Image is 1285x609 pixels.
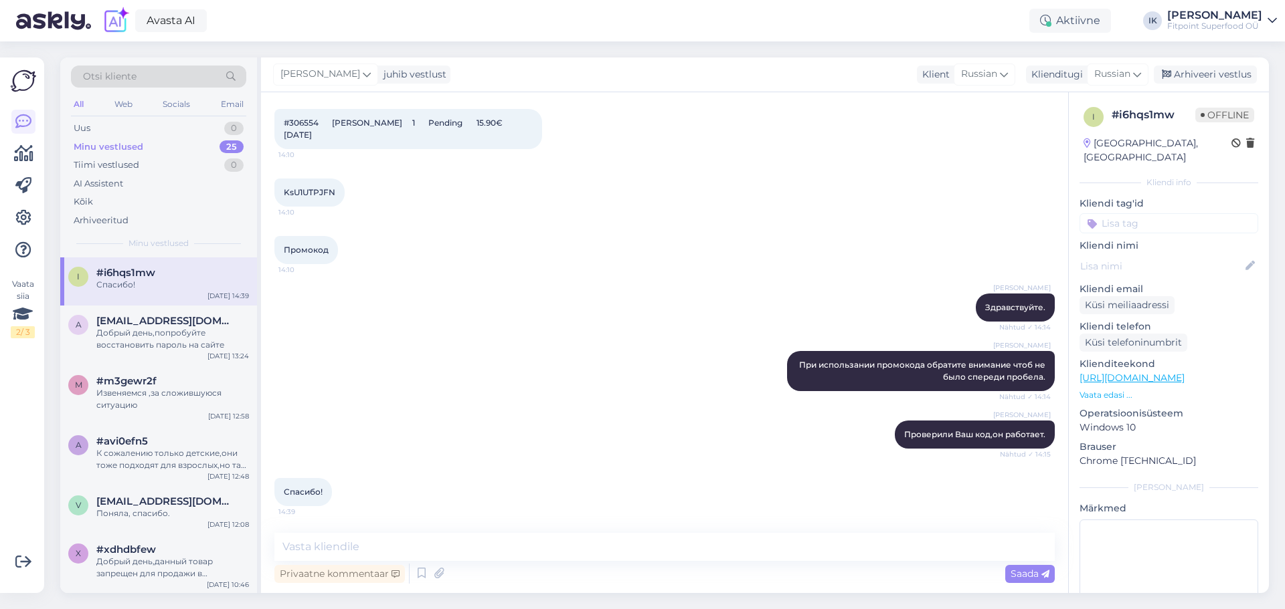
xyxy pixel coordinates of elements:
span: #306554 [PERSON_NAME] 1 Pending 15.90€ [DATE] [284,118,509,140]
a: [PERSON_NAME]Fitpoint Superfood OÜ [1167,10,1277,31]
p: Klienditeekond [1080,357,1258,371]
div: # i6hqs1mw [1112,107,1195,123]
div: [DATE] 12:48 [207,471,249,481]
span: Russian [961,67,997,82]
div: Web [112,96,135,113]
div: 0 [224,122,244,135]
img: Askly Logo [11,68,36,94]
a: [URL][DOMAIN_NAME] [1080,372,1185,384]
span: i [1092,112,1095,122]
div: Добрый день,данный товар запрещен для продажи в [GEOGRAPHIC_DATA] [96,556,249,580]
div: К сожалению только детские,они тоже подходят для взрослых,но там надо увеличивать колличество кон... [96,447,249,471]
span: i [77,271,80,281]
span: #avi0efn5 [96,435,148,447]
div: Email [218,96,246,113]
span: #m3gewr2f [96,375,157,387]
span: Nähtud ✓ 14:14 [999,322,1051,332]
span: 14:10 [278,207,329,217]
div: Arhiveeri vestlus [1154,66,1257,84]
div: 25 [220,140,244,154]
span: anneli.peltser@gmail.com [96,315,236,327]
div: 0 [224,158,244,172]
p: Kliendi tag'id [1080,197,1258,211]
span: Offline [1195,108,1254,122]
div: [DATE] 14:39 [207,291,249,301]
span: #xdhdbfew [96,543,156,556]
span: vikfri65@gmail.com [96,495,236,507]
p: Brauser [1080,440,1258,454]
div: [GEOGRAPHIC_DATA], [GEOGRAPHIC_DATA] [1084,136,1231,164]
p: Chrome [TECHNICAL_ID] [1080,454,1258,468]
p: Kliendi email [1080,282,1258,296]
span: Здравствуйте. [985,302,1045,312]
span: Saada [1011,568,1049,580]
span: [PERSON_NAME] [993,410,1051,420]
div: Aktiivne [1029,9,1111,33]
span: Otsi kliente [83,70,137,84]
div: Kõik [74,195,93,209]
p: Kliendi nimi [1080,239,1258,253]
div: Kliendi info [1080,176,1258,189]
span: 14:10 [278,265,329,275]
span: 14:39 [278,507,329,517]
div: Добрый день,попробуйте восстановить пароль на сайте [96,327,249,351]
input: Lisa tag [1080,213,1258,233]
div: [PERSON_NAME] [1167,10,1262,21]
span: KsU1UTPJFN [284,187,335,197]
span: Промокод [284,245,329,255]
div: [PERSON_NAME] [1080,481,1258,493]
span: При использании промокода обратите внимание чтоб не было спереди пробела. [799,360,1047,382]
div: Uus [74,122,90,135]
input: Lisa nimi [1080,259,1243,273]
p: Kliendi telefon [1080,320,1258,334]
div: [DATE] 10:46 [207,580,249,590]
div: Minu vestlused [74,140,143,154]
div: Arhiveeritud [74,214,128,227]
div: Извеняемся ,за сложившуюся ситуацию [96,387,249,411]
span: [PERSON_NAME] [280,67,360,82]
div: Fitpoint Superfood OÜ [1167,21,1262,31]
div: Klient [917,68,950,82]
span: Проверили Ваш код,он работает. [904,429,1045,439]
span: Russian [1094,67,1130,82]
span: 14:10 [278,150,329,160]
div: Privaatne kommentaar [274,565,405,583]
a: Avasta AI [135,9,207,32]
span: v [76,500,81,510]
div: Klienditugi [1026,68,1083,82]
div: Küsi telefoninumbrit [1080,334,1187,352]
div: Küsi meiliaadressi [1080,296,1175,314]
div: Спасибо! [96,279,249,291]
img: explore-ai [102,7,130,35]
p: Windows 10 [1080,420,1258,435]
p: Vaata edasi ... [1080,389,1258,401]
span: #i6hqs1mw [96,267,155,279]
div: juhib vestlust [378,68,446,82]
span: a [76,440,82,450]
div: [DATE] 13:24 [207,351,249,361]
span: Nähtud ✓ 14:14 [999,392,1051,402]
div: 2 / 3 [11,326,35,338]
div: IK [1143,11,1162,30]
div: [DATE] 12:58 [208,411,249,421]
span: m [75,380,82,390]
span: Спасибо! [284,487,323,497]
span: [PERSON_NAME] [993,340,1051,350]
span: a [76,320,82,330]
div: Socials [160,96,193,113]
span: x [76,548,81,558]
p: Operatsioonisüsteem [1080,406,1258,420]
div: Tiimi vestlused [74,158,139,172]
span: [PERSON_NAME] [993,283,1051,293]
span: Minu vestlused [128,237,189,249]
span: Nähtud ✓ 14:15 [1000,449,1051,459]
div: Vaata siia [11,278,35,338]
div: AI Assistent [74,177,123,191]
div: Поняла, спасибо. [96,507,249,519]
p: Märkmed [1080,501,1258,515]
div: [DATE] 12:08 [207,519,249,529]
div: All [71,96,86,113]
